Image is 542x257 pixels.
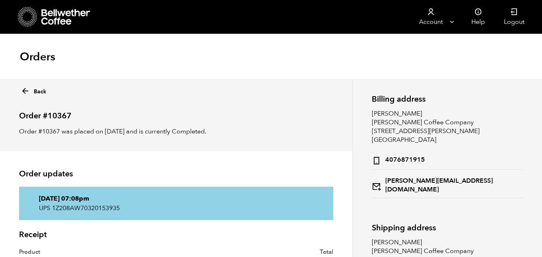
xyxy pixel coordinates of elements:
h2: Order updates [19,169,333,179]
p: Order #10367 was placed on [DATE] and is currently Completed. [19,127,333,136]
h2: Billing address [372,95,523,104]
address: [PERSON_NAME] [PERSON_NAME] Coffee Company [STREET_ADDRESS][PERSON_NAME] [GEOGRAPHIC_DATA] [372,109,523,198]
h2: Shipping address [372,223,523,232]
p: UPS 1Z208AW70320153935 [39,203,313,213]
strong: [PERSON_NAME][EMAIL_ADDRESS][DOMAIN_NAME] [372,176,523,194]
h2: Order #10367 [19,104,333,121]
h1: Orders [20,50,55,64]
strong: 4076871915 [372,154,425,165]
h2: Receipt [19,230,333,240]
a: Back [21,84,46,96]
p: [DATE] 07:08pm [39,194,313,203]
